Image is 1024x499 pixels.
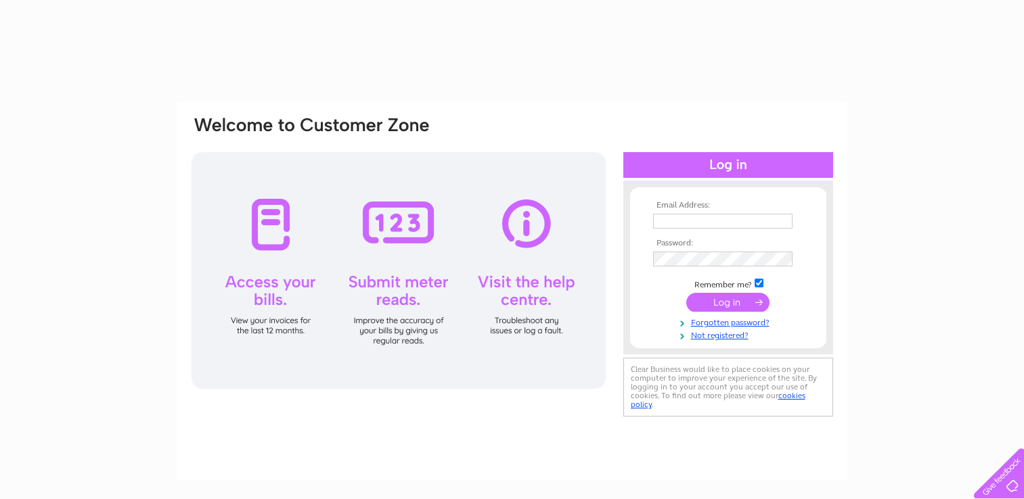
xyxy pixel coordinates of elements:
a: cookies policy [631,391,805,409]
th: Password: [650,239,807,248]
a: Not registered? [653,328,807,341]
td: Remember me? [650,277,807,290]
input: Submit [686,293,770,312]
th: Email Address: [650,201,807,210]
a: Forgotten password? [653,315,807,328]
div: Clear Business would like to place cookies on your computer to improve your experience of the sit... [623,358,833,417]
